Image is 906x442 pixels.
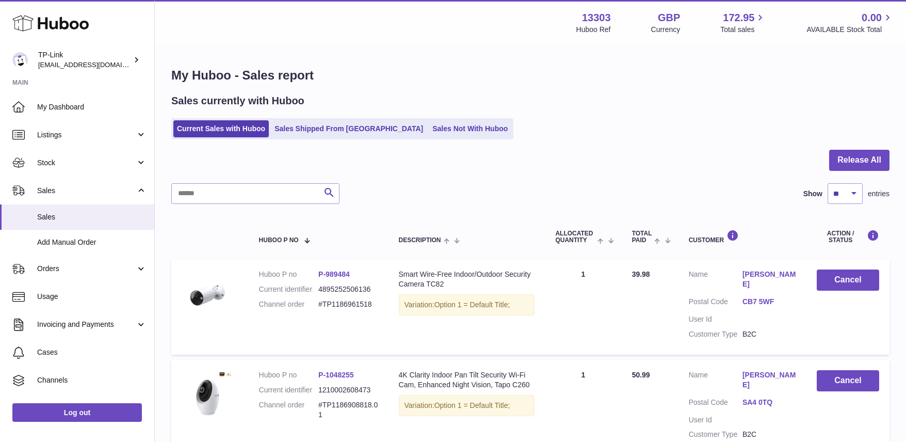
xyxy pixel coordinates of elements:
dd: B2C [742,430,796,439]
div: Smart Wire-Free Indoor/Outdoor Security Camera TC82 [399,270,535,289]
span: Option 1 = Default Title; [434,301,510,309]
dd: B2C [742,329,796,339]
div: 4K Clarity Indoor Pan Tilt Security Wi-Fi Cam, Enhanced Night Vision, Tapo C260 [399,370,535,390]
dt: Customer Type [689,329,742,339]
span: Channels [37,375,147,385]
dd: #TP1186961518 [318,299,378,309]
span: Stock [37,158,136,168]
span: Total sales [720,25,766,35]
div: Customer [689,230,796,244]
span: Total paid [632,230,652,244]
span: entries [868,189,889,199]
td: 1 [545,259,621,354]
div: Variation: [399,294,535,315]
dt: Huboo P no [259,370,318,380]
div: Huboo Ref [576,25,611,35]
button: Cancel [817,270,879,291]
dt: Current identifier [259,385,318,395]
img: gaby.chen@tp-link.com [12,52,28,68]
span: 39.98 [632,270,650,278]
span: Sales [37,186,136,196]
span: My Dashboard [37,102,147,112]
dd: #TP1186908818.01 [318,400,378,420]
div: Action / Status [817,230,879,244]
img: C260-littlewhite.jpg [182,370,233,422]
span: 172.95 [723,11,754,25]
dt: Huboo P no [259,270,318,279]
span: Listings [37,130,136,140]
span: Cases [37,348,147,357]
span: 50.99 [632,371,650,379]
img: Product_Images_01_large_20240318022019h.png [182,270,233,321]
button: Release All [829,150,889,171]
span: Huboo P no [259,237,299,244]
strong: 13303 [582,11,611,25]
h2: Sales currently with Huboo [171,94,304,108]
a: SA4 0TQ [742,398,796,407]
dt: User Id [689,314,742,324]
span: Sales [37,212,147,222]
a: Sales Shipped From [GEOGRAPHIC_DATA] [271,120,427,137]
span: Usage [37,292,147,302]
dt: Name [689,370,742,392]
dd: 4895252506136 [318,285,378,294]
dt: Channel order [259,299,318,309]
dt: Current identifier [259,285,318,294]
span: AVAILABLE Stock Total [806,25,894,35]
a: [PERSON_NAME] [742,270,796,289]
span: Option 1 = Default Title; [434,401,510,409]
label: Show [803,189,822,199]
dd: 1210002608473 [318,385,378,395]
a: Current Sales with Huboo [173,120,269,137]
a: P-989484 [318,270,350,278]
span: ALLOCATED Quantity [555,230,595,244]
div: Currency [651,25,681,35]
span: 0.00 [862,11,882,25]
a: Log out [12,403,142,422]
a: P-1048255 [318,371,354,379]
dt: Name [689,270,742,292]
span: Add Manual Order [37,238,147,247]
a: CB7 5WF [742,297,796,307]
dt: Postal Code [689,398,742,410]
dt: Channel order [259,400,318,420]
div: Variation: [399,395,535,416]
dt: User Id [689,415,742,425]
a: [PERSON_NAME] [742,370,796,390]
strong: GBP [658,11,680,25]
div: TP-Link [38,50,131,70]
a: Sales Not With Huboo [429,120,511,137]
span: Orders [37,264,136,274]
dt: Postal Code [689,297,742,309]
span: [EMAIL_ADDRESS][DOMAIN_NAME] [38,60,152,69]
span: Invoicing and Payments [37,320,136,329]
dt: Customer Type [689,430,742,439]
a: 172.95 Total sales [720,11,766,35]
h1: My Huboo - Sales report [171,67,889,84]
a: 0.00 AVAILABLE Stock Total [806,11,894,35]
span: Description [399,237,441,244]
button: Cancel [817,370,879,391]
